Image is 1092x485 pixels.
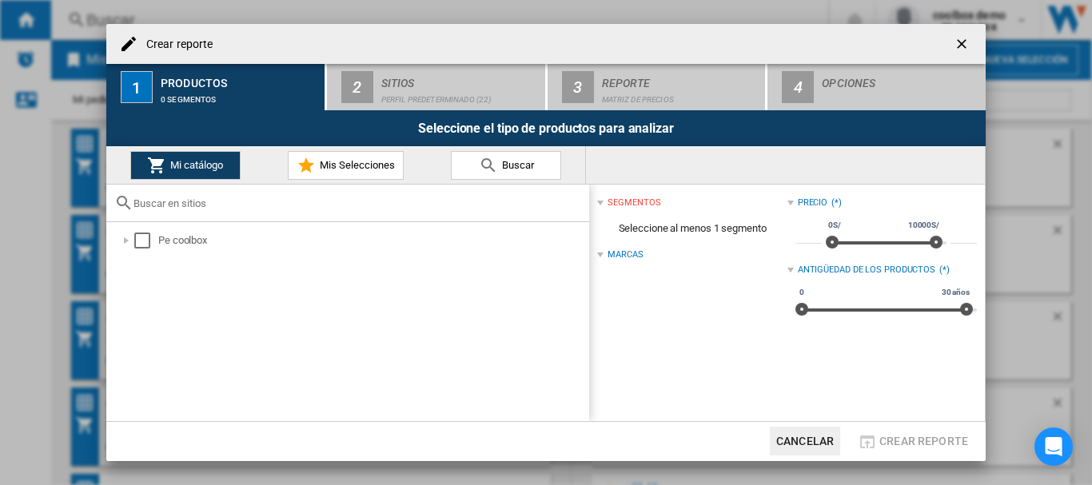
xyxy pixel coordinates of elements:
[1034,427,1073,466] div: Open Intercom Messenger
[327,64,547,110] button: 2 Sitios Perfil predeterminado (22)
[341,71,373,103] div: 2
[548,64,767,110] button: 3 Reporte Matriz de precios
[498,159,534,171] span: Buscar
[954,36,973,55] ng-md-icon: getI18NText('BUTTONS.CLOSE_DIALOG')
[602,70,759,87] div: Reporte
[381,87,539,104] div: Perfil predeterminado (22)
[562,71,594,103] div: 3
[106,64,326,110] button: 1 Productos 0 segmentos
[947,28,979,60] button: getI18NText('BUTTONS.CLOSE_DIALOG')
[782,71,814,103] div: 4
[316,159,395,171] span: Mis Selecciones
[879,435,968,447] span: Crear reporte
[798,197,827,209] div: Precio
[602,87,759,104] div: Matriz de precios
[597,213,787,244] span: Seleccione al menos 1 segmento
[134,197,581,209] input: Buscar en sitios
[161,70,318,87] div: Productos
[853,427,973,455] button: Crear reporte
[381,70,539,87] div: Sitios
[906,219,942,232] span: 10000S/
[826,219,843,232] span: 0S/
[106,110,986,146] div: Seleccione el tipo de productos para analizar
[158,233,587,248] div: Pe coolbox
[798,264,935,276] div: Antigüedad de los productos
[138,37,213,53] h4: Crear reporte
[166,159,223,171] span: Mi catálogo
[288,151,404,180] button: Mis Selecciones
[121,71,153,103] div: 1
[767,64,986,110] button: 4 Opciones
[939,286,972,299] span: 30 años
[130,151,241,180] button: Mi catálogo
[161,87,318,104] div: 0 segmentos
[770,427,840,455] button: Cancelar
[134,233,158,248] md-checkbox: Select
[797,286,807,299] span: 0
[608,248,643,261] div: Marcas
[608,197,660,209] div: segmentos
[451,151,561,180] button: Buscar
[822,70,979,87] div: Opciones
